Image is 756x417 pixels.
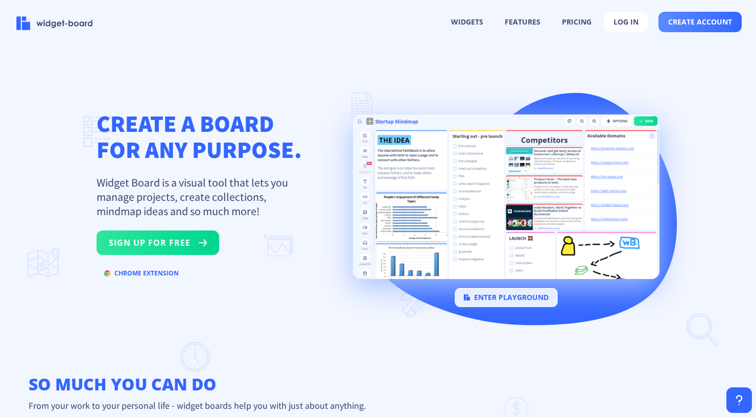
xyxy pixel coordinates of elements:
button: enter playground [454,287,558,308]
button: widgets [442,12,492,32]
button: chrome extension [97,265,186,282]
button: create account [658,12,742,32]
button: features [495,12,550,32]
img: logo-name.svg [16,16,93,30]
p: Widget Board is a visual tool that lets you manage projects, create collections, mindmap ideas an... [97,175,301,218]
button: pricing [553,12,601,32]
a: chrome extension [97,271,186,281]
span: create account [668,18,732,26]
img: chrome.svg [104,270,110,276]
h1: CREATE A BOARD FOR ANY PURPOSE. [97,110,302,163]
h2: so much you can do [20,374,736,395]
button: sign up for free [97,230,219,255]
button: log in [604,12,648,32]
p: From your work to your personal life - widget boards help you with just about anything. [20,400,736,411]
img: logo.svg [464,294,470,300]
